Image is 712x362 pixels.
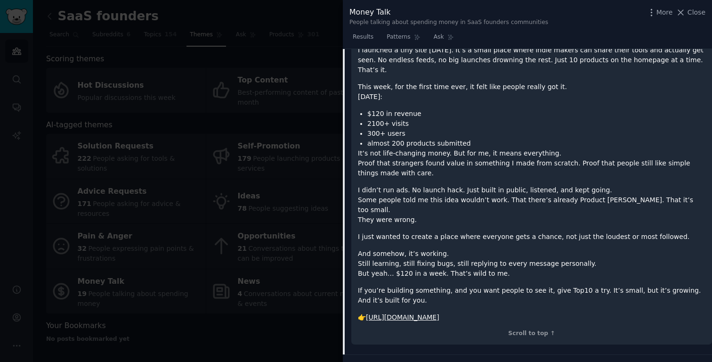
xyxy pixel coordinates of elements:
span: Patterns [387,33,410,41]
div: Money Talk [349,7,548,18]
li: almost 200 products submitted [367,139,705,148]
div: People talking about spending money in SaaS founders communities [349,18,548,27]
a: Patterns [383,30,423,49]
li: 2100+ visits [367,119,705,129]
li: 300+ users [367,129,705,139]
a: [URL][DOMAIN_NAME] [366,313,439,321]
div: Scroll to top ↑ [358,329,705,338]
a: Results [349,30,377,49]
p: I launched a tiny site [DATE]. It’s a small place where indie makers can share their tools and ac... [358,45,705,75]
button: More [647,8,673,17]
span: More [656,8,673,17]
span: Close [688,8,705,17]
p: And somehow, it’s working. Still learning, still fixing bugs, still replying to every message per... [358,249,705,279]
span: Ask [434,33,444,41]
p: I didn’t run ads. No launch hack. Just built in public, listened, and kept going. Some people tol... [358,185,705,225]
p: If you’re building something, and you want people to see it, give Top10 a try. It’s small, but it... [358,286,705,305]
p: It’s not life-changing money. But for me, it means everything. Proof that strangers found value i... [358,148,705,178]
a: Ask [430,30,457,49]
button: Close [676,8,705,17]
p: This week, for the first time ever, it felt like people really got it. [DATE]: [358,82,705,102]
p: 👉 [358,313,705,322]
span: Results [353,33,373,41]
p: I just wanted to create a place where everyone gets a chance, not just the loudest or most followed. [358,232,705,242]
li: $120 in revenue [367,109,705,119]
